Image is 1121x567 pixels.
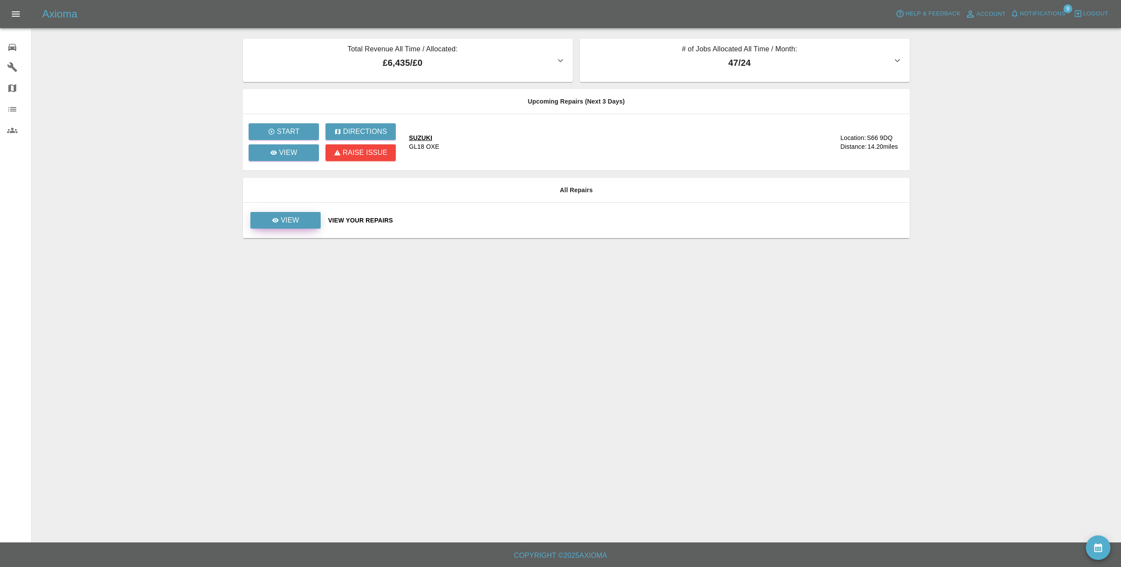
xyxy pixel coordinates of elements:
a: View [249,144,319,161]
button: availability [1086,535,1110,560]
button: Logout [1071,7,1110,21]
button: Notifications [1008,7,1068,21]
button: Raise issue [325,144,396,161]
span: Notifications [1020,9,1066,19]
div: Distance: [840,142,867,151]
p: 47 / 24 [587,56,892,69]
a: View [250,216,321,223]
button: # of Jobs Allocated All Time / Month:47/24 [580,39,910,82]
th: Upcoming Repairs (Next 3 Days) [243,89,910,114]
p: Total Revenue All Time / Allocated: [250,44,555,56]
p: Directions [343,126,387,137]
a: SUZUKIGL18 OXE [409,133,795,151]
p: Raise issue [343,147,387,158]
a: View Your Repairs [328,216,903,225]
button: Help & Feedback [893,7,962,21]
a: Location:S66 9DQDistance:14.20miles [802,133,903,151]
h6: Copyright © 2025 Axioma [7,549,1114,562]
button: Start [249,123,319,140]
a: View [250,212,321,229]
button: Open drawer [5,4,26,25]
span: 9 [1063,4,1072,13]
span: Account [976,9,1006,19]
p: # of Jobs Allocated All Time / Month: [587,44,892,56]
div: SUZUKI [409,133,439,142]
h5: Axioma [42,7,77,21]
div: Location: [840,133,866,142]
div: S66 9DQ [867,133,893,142]
button: Total Revenue All Time / Allocated:£6,435/£0 [243,39,573,82]
div: 14.20 miles [868,142,903,151]
p: Start [277,126,300,137]
span: Logout [1083,9,1108,19]
div: GL18 OXE [409,142,439,151]
p: View [279,147,297,158]
a: Account [963,7,1008,21]
span: Help & Feedback [905,9,960,19]
button: Directions [325,123,396,140]
p: £6,435 / £0 [250,56,555,69]
th: All Repairs [243,178,910,203]
p: View [281,215,299,226]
